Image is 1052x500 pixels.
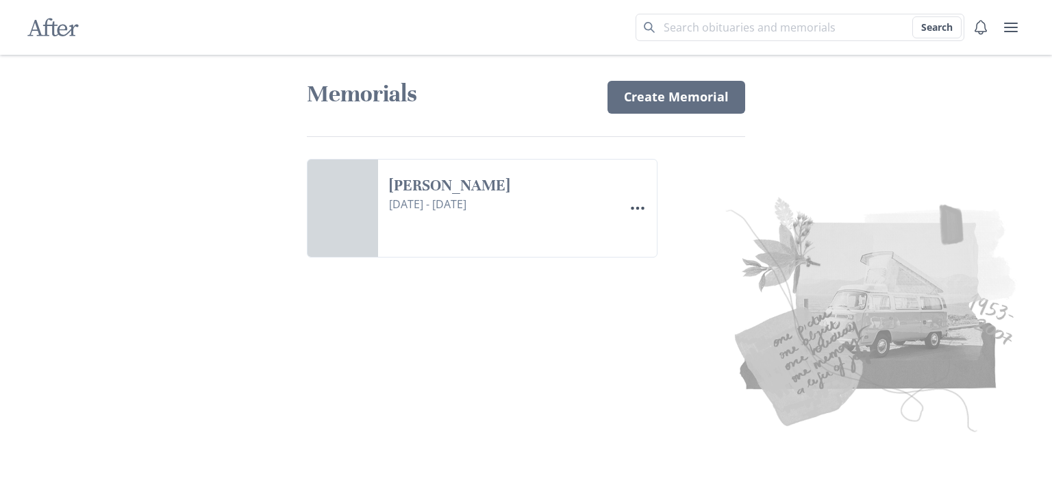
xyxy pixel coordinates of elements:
a: [PERSON_NAME] [389,176,613,196]
button: Search [912,16,962,38]
button: Notifications [967,14,994,41]
input: Search term [636,14,964,41]
img: Collage of old pictures and notes [500,188,1026,438]
button: Options [624,195,651,222]
a: Create Memorial [608,81,745,114]
h1: Memorials [307,79,591,109]
button: user menu [997,14,1025,41]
